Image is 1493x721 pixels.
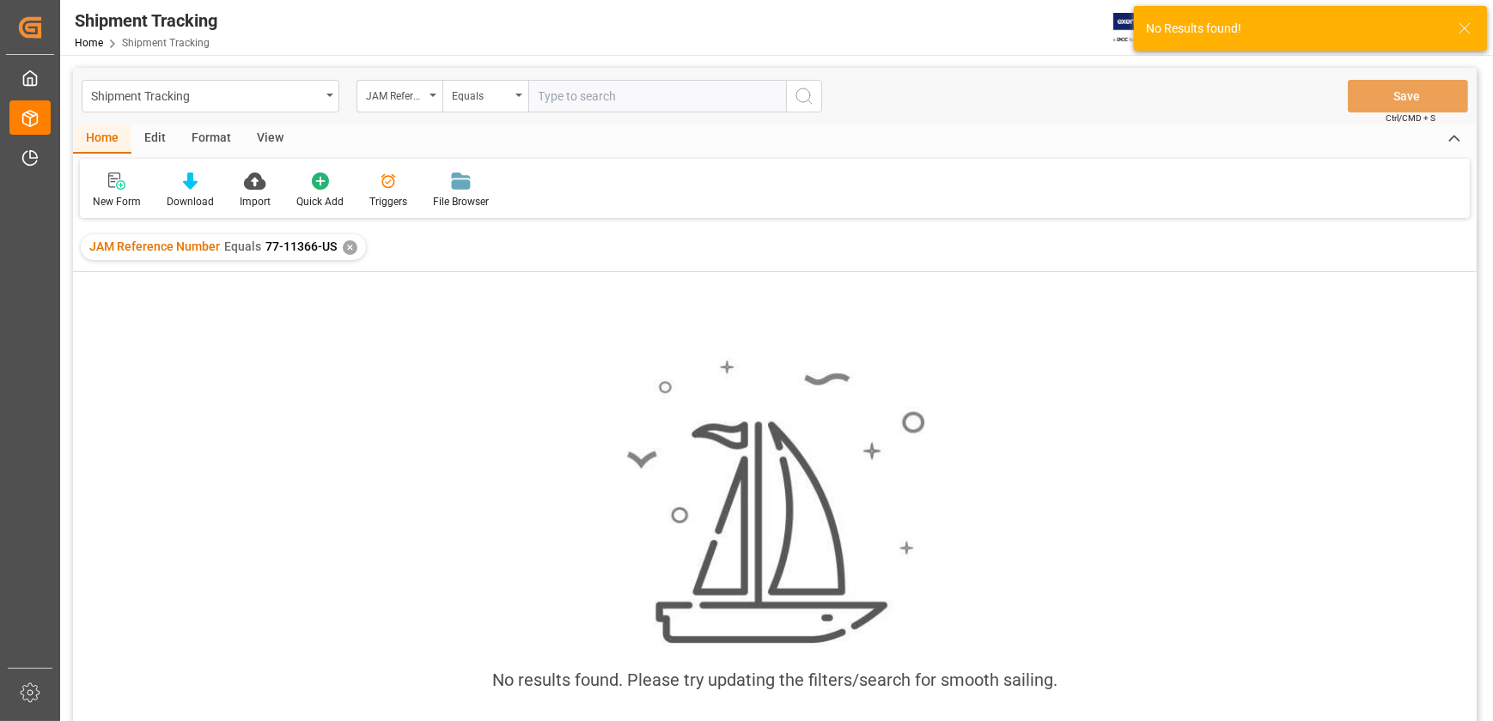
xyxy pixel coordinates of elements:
[1113,13,1173,43] img: Exertis%20JAM%20-%20Email%20Logo.jpg_1722504956.jpg
[452,84,510,104] div: Equals
[75,37,103,49] a: Home
[1146,20,1441,38] div: No Results found!
[244,124,296,154] div: View
[265,239,337,253] span: 77-11366-US
[492,667,1057,693] div: No results found. Please try updating the filters/search for smooth sailing.
[366,84,424,104] div: JAM Reference Number
[179,124,244,154] div: Format
[89,239,220,253] span: JAM Reference Number
[528,80,786,112] input: Type to search
[1348,80,1468,112] button: Save
[433,194,489,209] div: File Browser
[442,80,528,112] button: open menu
[82,80,339,112] button: open menu
[93,194,141,209] div: New Form
[625,358,925,646] img: smooth_sailing.jpeg
[131,124,179,154] div: Edit
[296,194,344,209] div: Quick Add
[369,194,407,209] div: Triggers
[356,80,442,112] button: open menu
[786,80,822,112] button: search button
[1386,112,1435,124] span: Ctrl/CMD + S
[343,240,357,255] div: ✕
[167,194,214,209] div: Download
[75,8,217,33] div: Shipment Tracking
[73,124,131,154] div: Home
[224,239,261,253] span: Equals
[91,84,320,106] div: Shipment Tracking
[240,194,271,209] div: Import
